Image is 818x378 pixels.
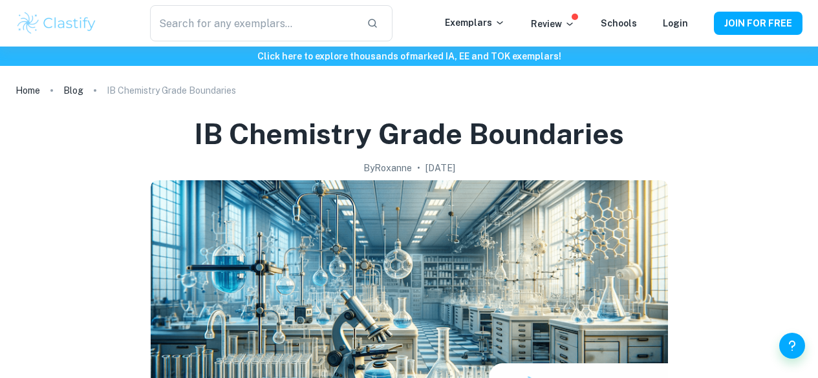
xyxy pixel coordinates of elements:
[425,161,455,175] h2: [DATE]
[445,16,505,30] p: Exemplars
[779,333,805,359] button: Help and Feedback
[63,81,83,100] a: Blog
[601,18,637,28] a: Schools
[16,81,40,100] a: Home
[714,12,802,35] button: JOIN FOR FREE
[663,18,688,28] a: Login
[3,49,815,63] h6: Click here to explore thousands of marked IA, EE and TOK exemplars !
[363,161,412,175] h2: By Roxanne
[531,17,575,31] p: Review
[107,83,236,98] p: IB Chemistry Grade Boundaries
[417,161,420,175] p: •
[150,5,357,41] input: Search for any exemplars...
[194,115,624,153] h1: IB Chemistry Grade Boundaries
[16,10,98,36] img: Clastify logo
